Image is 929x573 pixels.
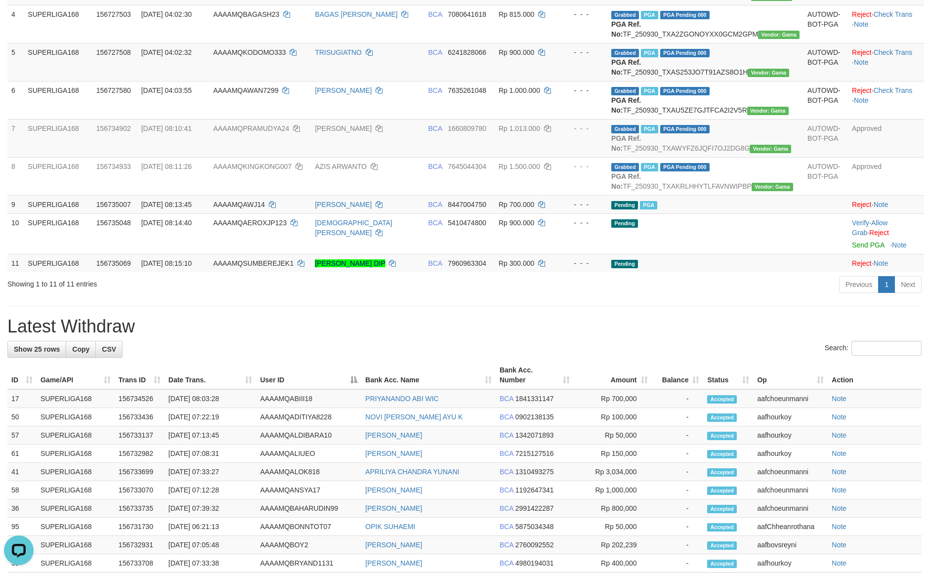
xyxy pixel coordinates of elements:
[752,183,793,191] span: Vendor URL: https://trx31.1velocity.biz
[611,49,639,57] span: Grabbed
[854,20,869,28] a: Note
[753,445,828,463] td: aafhourkoy
[611,172,641,190] b: PGA Ref. No:
[315,86,372,94] a: [PERSON_NAME]
[660,125,710,133] span: PGA Pending
[141,219,192,227] span: [DATE] 08:14:40
[852,259,872,267] a: Reject
[500,395,513,403] span: BCA
[7,426,37,445] td: 57
[869,229,889,237] a: Reject
[515,395,554,403] span: Copy 1841331147 to clipboard
[803,5,848,43] td: AUTOWD-BOT-PGA
[564,47,603,57] div: - - -
[707,413,737,422] span: Accepted
[428,219,442,227] span: BCA
[611,20,641,38] b: PGA Ref. No:
[14,345,60,353] span: Show 25 rows
[874,259,888,267] a: Note
[37,554,115,573] td: SUPERLIGA168
[256,445,361,463] td: AAAAMQALIUEO
[848,254,924,272] td: ·
[652,554,704,573] td: -
[37,536,115,554] td: SUPERLIGA168
[753,408,828,426] td: aafhourkoy
[499,48,534,56] span: Rp 900.000
[515,523,554,531] span: Copy 5875034348 to clipboard
[515,486,554,494] span: Copy 1192647341 to clipboard
[652,389,704,408] td: -
[515,431,554,439] span: Copy 1342071893 to clipboard
[832,523,846,531] a: Note
[848,195,924,213] td: ·
[7,81,24,119] td: 6
[165,408,256,426] td: [DATE] 07:22:19
[611,96,641,114] b: PGA Ref. No:
[832,559,846,567] a: Note
[852,219,869,227] a: Verify
[832,413,846,421] a: Note
[256,389,361,408] td: AAAAMQABIII18
[707,541,737,550] span: Accepted
[165,499,256,518] td: [DATE] 07:39:32
[753,463,828,481] td: aafchoeunmanni
[165,361,256,389] th: Date Trans.: activate to sort column ascending
[803,157,848,195] td: AUTOWD-BOT-PGA
[564,218,603,228] div: - - -
[7,213,24,254] td: 10
[24,157,92,195] td: SUPERLIGA168
[500,486,513,494] span: BCA
[115,536,165,554] td: 156732931
[7,389,37,408] td: 17
[641,49,658,57] span: Marked by aafchoeunmanni
[607,119,803,157] td: TF_250930_TXAWYFZ6JQFI7OJ2DG8G
[832,468,846,476] a: Note
[515,504,554,512] span: Copy 2991422287 to clipboard
[607,81,803,119] td: TF_250930_TXAU5ZE7GJTFCA2I2V5R
[758,31,800,39] span: Vendor URL: https://trx31.1velocity.biz
[641,11,658,19] span: Marked by aafchoeunmanni
[115,408,165,426] td: 156733436
[839,276,879,293] a: Previous
[428,259,442,267] span: BCA
[256,536,361,554] td: AAAAMQBOY2
[66,341,96,358] a: Copy
[365,486,422,494] a: [PERSON_NAME]
[852,219,887,237] span: ·
[803,119,848,157] td: AUTOWD-BOT-PGA
[703,361,753,389] th: Status: activate to sort column ascending
[7,43,24,81] td: 5
[213,163,292,170] span: AAAAMQKINGKONG007
[165,536,256,554] td: [DATE] 07:05:48
[448,219,486,227] span: Copy 5410474800 to clipboard
[165,463,256,481] td: [DATE] 07:33:27
[564,258,603,268] div: - - -
[141,86,192,94] span: [DATE] 04:03:55
[660,49,710,57] span: PGA Pending
[315,10,397,18] a: BAGAS [PERSON_NAME]
[874,48,913,56] a: Check Trans
[165,518,256,536] td: [DATE] 06:21:13
[564,200,603,209] div: - - -
[115,463,165,481] td: 156733699
[315,259,385,267] a: [PERSON_NAME] DIP
[564,162,603,171] div: - - -
[315,124,372,132] a: [PERSON_NAME]
[852,10,872,18] a: Reject
[660,163,710,171] span: PGA Pending
[165,389,256,408] td: [DATE] 08:03:28
[365,541,422,549] a: [PERSON_NAME]
[96,201,131,208] span: 156735007
[500,523,513,531] span: BCA
[24,254,92,272] td: SUPERLIGA168
[828,361,922,389] th: Action
[115,389,165,408] td: 156734526
[7,317,922,336] h1: Latest Withdraw
[7,445,37,463] td: 61
[707,487,737,495] span: Accepted
[574,361,652,389] th: Amount: activate to sort column ascending
[7,463,37,481] td: 41
[428,10,442,18] span: BCA
[213,219,287,227] span: AAAAMQAEROXJP123
[707,560,737,568] span: Accepted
